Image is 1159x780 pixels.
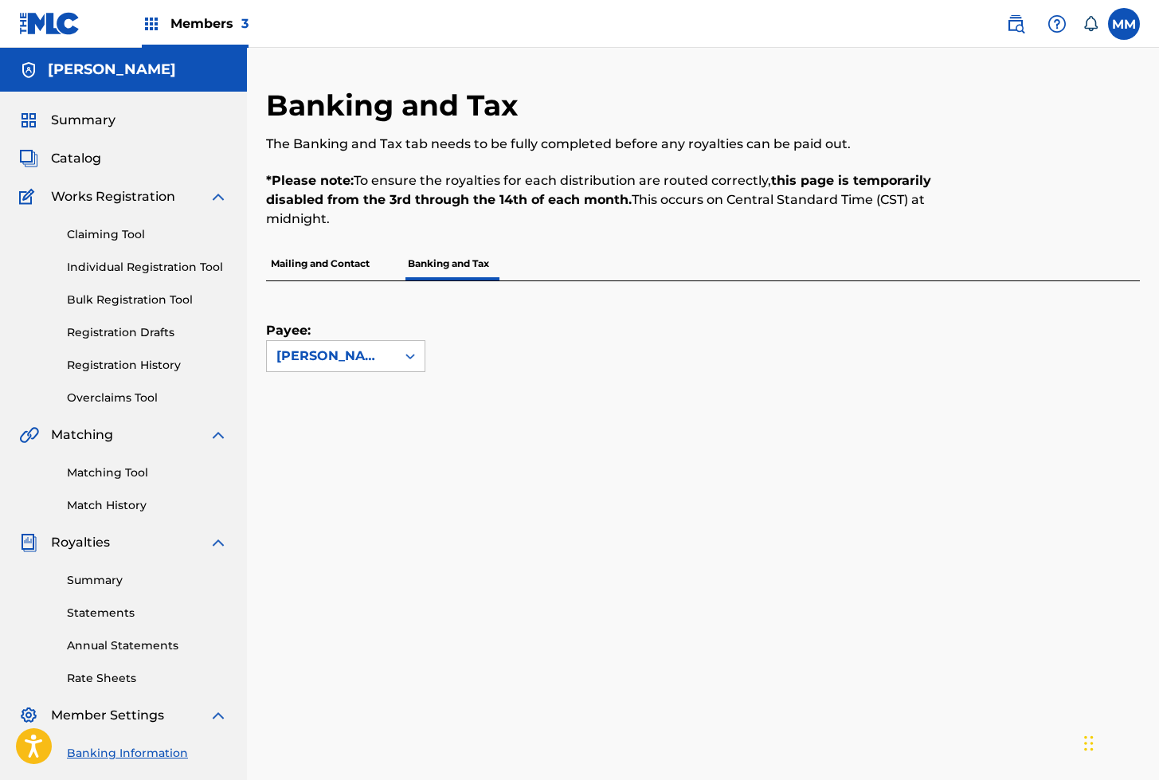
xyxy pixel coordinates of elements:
[19,149,38,168] img: Catalog
[266,135,939,154] p: The Banking and Tax tab needs to be fully completed before any royalties can be paid out.
[51,706,164,725] span: Member Settings
[1047,14,1067,33] img: help
[67,605,228,621] a: Statements
[266,425,1102,584] iframe: Tipalti Iframe
[1006,14,1025,33] img: search
[209,187,228,206] img: expand
[209,425,228,445] img: expand
[67,259,228,276] a: Individual Registration Tool
[48,61,176,79] h5: Mauricio Morales
[67,497,228,514] a: Match History
[19,111,38,130] img: Summary
[142,14,161,33] img: Top Rightsholders
[276,347,386,366] div: [PERSON_NAME]
[1079,704,1159,780] iframe: Chat Widget
[67,464,228,481] a: Matching Tool
[67,637,228,654] a: Annual Statements
[67,357,228,374] a: Registration History
[266,247,374,280] p: Mailing and Contact
[1084,719,1094,767] div: Drag
[19,111,116,130] a: SummarySummary
[403,247,494,280] p: Banking and Tax
[51,533,110,552] span: Royalties
[1000,8,1032,40] a: Public Search
[67,745,228,762] a: Banking Information
[19,533,38,552] img: Royalties
[51,111,116,130] span: Summary
[170,14,249,33] span: Members
[209,706,228,725] img: expand
[67,390,228,406] a: Overclaims Tool
[19,425,39,445] img: Matching
[67,292,228,308] a: Bulk Registration Tool
[241,16,249,31] span: 3
[51,149,101,168] span: Catalog
[266,173,354,188] strong: *Please note:
[51,425,113,445] span: Matching
[209,533,228,552] img: expand
[266,88,526,123] h2: Banking and Tax
[51,187,175,206] span: Works Registration
[67,226,228,243] a: Claiming Tool
[67,324,228,341] a: Registration Drafts
[19,706,38,725] img: Member Settings
[19,12,80,35] img: MLC Logo
[67,670,228,687] a: Rate Sheets
[1083,16,1098,32] div: Notifications
[266,321,346,340] label: Payee:
[1114,521,1159,649] iframe: Resource Center
[19,187,40,206] img: Works Registration
[19,61,38,80] img: Accounts
[1041,8,1073,40] div: Help
[266,171,939,229] p: To ensure the royalties for each distribution are routed correctly, This occurs on Central Standa...
[67,572,228,589] a: Summary
[19,149,101,168] a: CatalogCatalog
[1108,8,1140,40] div: User Menu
